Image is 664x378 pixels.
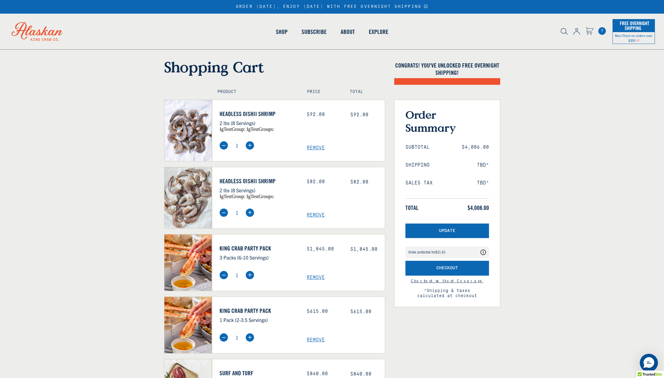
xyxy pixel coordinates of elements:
span: Mon-Thurs on orders over $350 [615,33,652,42]
a: Remove [307,212,385,218]
span: Free Overnight Shipping [618,19,649,33]
a: King Crab Party Pack [220,245,298,252]
a: Headless Oishii Shrimp [220,110,298,118]
div: ORDER [DATE], ENJOY [DATE] WITH FREE OVERNIGHT SHIPPING [236,4,428,9]
img: minus [220,208,228,217]
span: *Shipping & taxes calculated at checkout [405,283,489,299]
div: $615.00 [307,309,341,314]
img: Headless Oishii Shrimp - 2 lbs (8 Servings) [164,100,212,161]
span: igTestGroup: [220,127,245,132]
img: Headless Oishii Shrimp - 2 lbs (8 Servings) [164,167,212,228]
span: $4,006.00 [467,204,489,211]
h4: Total [350,89,379,94]
div: $1,845.00 [307,246,341,252]
a: Cart [598,27,606,35]
img: minus [220,271,228,279]
h4: Congrats! You've unlocked FREE OVERNIGHT SHIPPING! [394,62,500,76]
a: Remove [307,337,385,343]
div: $840.00 [307,371,341,377]
img: King Crab Party Pack - 1 Pack (2-3.5 Servings) [164,297,212,353]
div: route shipping protection selector element [405,244,489,261]
img: plus [246,141,254,150]
span: igTestGroups: [246,194,274,199]
button: Checkout with Shipping Protection included for an additional fee as listed above [405,261,489,276]
span: Sales Tax [405,180,433,186]
a: About [334,15,362,49]
span: $4,006.00 [462,144,489,150]
span: Checkout [436,266,458,271]
span: igTestGroup: [220,194,245,199]
span: Shipping Notice Icon [637,38,639,42]
img: plus [246,271,254,279]
a: Shop [269,15,295,49]
span: igTestGroups: [246,127,274,132]
img: plus [246,208,254,217]
a: Subscribe [295,15,334,49]
span: $840.00 [350,371,372,377]
a: Headless Oishii Shrimp [220,177,298,185]
img: minus [220,333,228,342]
p: 2 lbs (8 Servings) [220,186,298,194]
a: Remove [307,145,385,151]
p: 2 lbs (8 Servings) [220,119,298,127]
div: Coverage Options [405,247,489,258]
a: Cart [586,27,593,36]
a: Remove [307,275,385,280]
p: 3 Packs (6-10 Servings) [220,254,298,261]
img: account [573,28,580,35]
span: $615.00 [350,309,372,314]
p: 1 Pack (2-3.5 Servings) [220,316,298,324]
button: Update [405,224,489,238]
a: Announcement Bar Modal [424,4,428,8]
span: $82.00 [350,179,368,185]
a: Surf and Turf [220,370,298,377]
h4: Price [307,89,337,94]
img: Alaskan King Crab Co. logo [3,14,71,49]
span: Subtotal [405,144,430,150]
span: Shipping [405,162,430,168]
img: minus [220,141,228,150]
h3: Order Summary [405,108,489,134]
span: Update [439,228,455,234]
img: search [561,28,568,35]
a: Continue to checkout without Shipping Protection [411,278,484,283]
img: King Crab Party Pack - 3 Packs (6-10 Servings) [164,234,212,291]
a: King Crab Party Pack [220,307,298,314]
a: Explore [362,15,395,49]
span: $1,845.00 [350,247,378,252]
div: $82.00 [307,179,341,185]
span: Total [405,204,418,211]
div: $92.00 [307,112,341,118]
h1: Shopping Cart [164,58,385,76]
h4: Product [217,89,294,94]
div: Order protected for $31.63 [408,250,445,254]
img: plus [246,333,254,342]
div: Messenger Dummy Widget [640,354,658,372]
span: 7 [598,27,606,35]
span: $92.00 [350,112,368,118]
